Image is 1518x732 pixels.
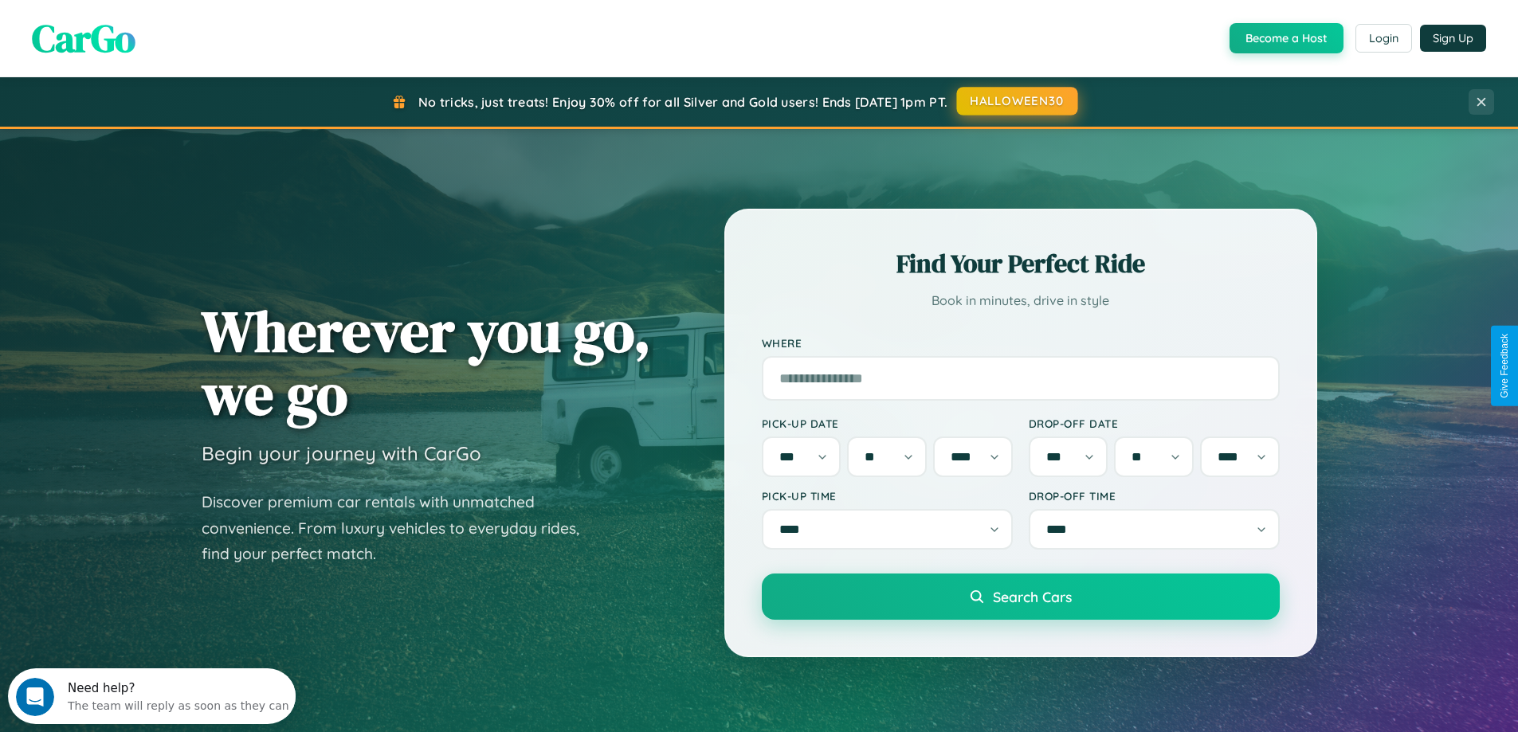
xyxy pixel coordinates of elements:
[762,336,1280,350] label: Where
[60,26,281,43] div: The team will reply as soon as they can
[993,588,1072,605] span: Search Cars
[762,489,1013,503] label: Pick-up Time
[16,678,54,716] iframe: Intercom live chat
[32,12,135,65] span: CarGo
[418,94,947,110] span: No tricks, just treats! Enjoy 30% off for all Silver and Gold users! Ends [DATE] 1pm PT.
[202,299,651,425] h1: Wherever you go, we go
[202,441,481,465] h3: Begin your journey with CarGo
[957,87,1078,115] button: HALLOWEEN30
[1230,23,1343,53] button: Become a Host
[6,6,296,50] div: Open Intercom Messenger
[1029,417,1280,430] label: Drop-off Date
[762,289,1280,312] p: Book in minutes, drive in style
[202,489,600,567] p: Discover premium car rentals with unmatched convenience. From luxury vehicles to everyday rides, ...
[1499,334,1510,398] div: Give Feedback
[762,417,1013,430] label: Pick-up Date
[60,14,281,26] div: Need help?
[1355,24,1412,53] button: Login
[762,246,1280,281] h2: Find Your Perfect Ride
[762,573,1280,620] button: Search Cars
[1420,25,1486,52] button: Sign Up
[8,668,296,724] iframe: Intercom live chat discovery launcher
[1029,489,1280,503] label: Drop-off Time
